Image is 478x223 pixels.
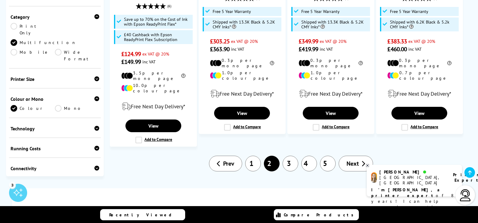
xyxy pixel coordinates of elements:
[142,59,156,65] span: inc VAT
[214,107,270,119] a: View
[121,83,185,94] li: 10.0p per colour page
[274,209,359,220] a: Compare Products
[124,17,191,27] span: Save up to 70% on the Cost of Ink with Epson ReadyPrint Flex*
[11,14,99,20] div: Category
[284,212,357,218] span: Compare Products
[301,156,317,171] a: 4
[379,85,460,102] div: modal_delivery
[55,49,99,62] a: Wide Format
[27,203,451,215] h2: All in One Colour Laser Printer
[320,46,333,52] span: inc VAT
[100,209,185,220] a: Recently Viewed
[121,58,141,66] span: £149.99
[213,20,280,29] span: Shipped with 13.3K Black & 5.2K CMY Inks*
[283,156,298,171] a: 3
[210,37,230,45] span: £303.25
[301,20,369,29] span: Shipped with 13.3K Black & 5.2K CMY Inks*
[202,85,282,102] div: modal_delivery
[347,160,359,167] span: Next
[391,107,447,119] a: View
[379,175,445,186] div: [GEOGRAPHIC_DATA], [GEOGRAPHIC_DATA]
[371,187,457,216] p: of 8 years! I can help you choose the right product
[121,50,141,58] span: £124.99
[9,182,16,188] div: 3
[390,9,428,14] span: Free 5 Year Warranty
[299,70,363,81] li: 1.0p per colour page
[301,9,340,14] span: Free 5 Year Warranty
[224,124,261,131] label: Add to Compare
[387,58,451,68] li: 0.3p per mono page
[299,37,318,45] span: £349.99
[231,38,258,44] span: ex VAT @ 20%
[210,70,274,81] li: 1.0p per colour page
[387,45,407,53] span: £460.00
[135,137,172,143] label: Add to Compare
[379,169,445,175] div: [PERSON_NAME]
[299,45,318,53] span: £419.99
[320,38,347,44] span: ex VAT @ 20%
[371,172,377,183] img: amy-livechat.png
[142,51,169,57] span: ex VAT @ 20%
[11,49,55,62] a: Mobile
[245,156,261,171] a: 1
[223,160,234,167] span: Prev
[11,165,99,171] div: Connectivity
[121,70,185,81] li: 3.5p per mono page
[459,189,471,201] img: user-headset-light.svg
[320,156,336,171] a: 5
[387,37,407,45] span: £383.33
[167,0,171,12] span: (6)
[109,212,178,218] span: Recently Viewed
[387,70,451,81] li: 0.7p per colour page
[299,58,363,68] li: 0.3p per mono page
[339,156,373,171] a: Next
[291,85,371,102] div: modal_delivery
[11,23,55,36] a: Print Only
[11,39,76,46] a: Multifunction
[209,156,242,171] a: Prev
[11,126,99,132] div: Technology
[313,124,350,131] label: Add to Compare
[408,38,435,44] span: ex VAT @ 20%
[11,145,99,151] div: Running Costs
[113,98,193,115] div: modal_delivery
[125,119,181,132] a: View
[11,96,99,102] div: Colour or Mono
[11,76,99,82] div: Printer Size
[210,45,230,53] span: £363.90
[210,58,274,68] li: 0.3p per mono page
[401,124,438,131] label: Add to Compare
[303,107,359,119] a: View
[408,46,422,52] span: inc VAT
[124,32,191,42] span: £40 Cashback with Epson ReadyPrint Flex Subscription
[213,9,251,14] span: Free 5 Year Warranty
[55,105,99,112] a: Mono
[11,105,55,112] a: Colour
[390,20,457,29] span: Shipped with 6.2K Black & 5.2k CMY Inks*
[371,187,442,198] b: I'm [PERSON_NAME], a printer expert
[231,46,244,52] span: inc VAT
